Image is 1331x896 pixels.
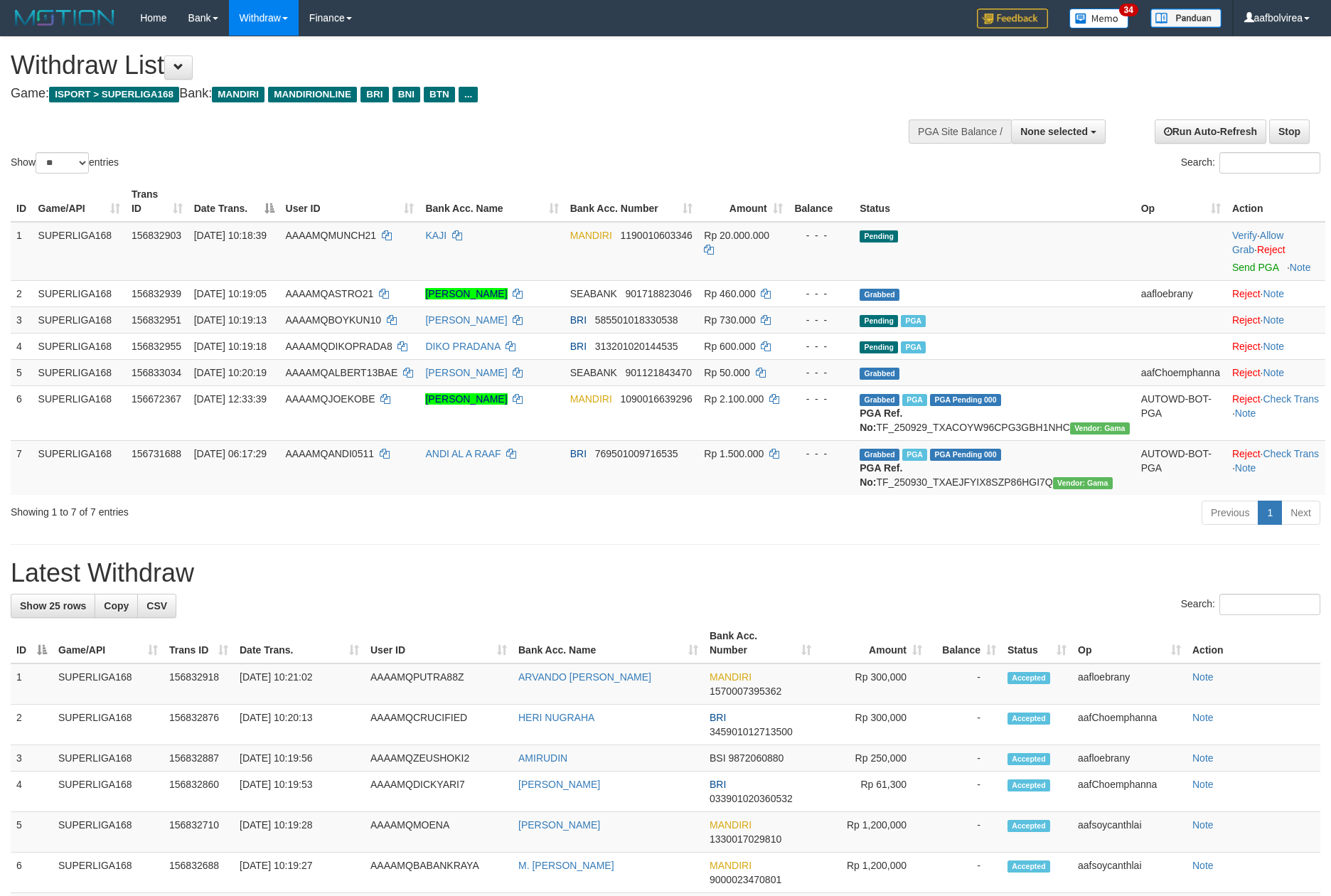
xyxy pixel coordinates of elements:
span: AAAAMQDIKOPRADA8 [286,341,392,352]
div: PGA Site Balance / [909,119,1011,144]
td: · [1226,306,1325,333]
span: AAAAMQBOYKUN10 [286,314,382,326]
span: 156833034 [132,367,181,378]
a: Run Auto-Refresh [1155,119,1266,144]
td: SUPERLIGA168 [53,663,164,705]
h1: Withdraw List [11,51,873,80]
a: Check Trans [1263,448,1319,459]
td: - [928,853,1002,893]
span: BRI [570,448,587,459]
span: Vendor URL: https://trx31.1velocity.biz [1053,477,1113,489]
td: 4 [11,772,53,812]
img: Feedback.jpg [977,9,1048,28]
span: BRI [570,314,587,326]
th: ID [11,181,33,222]
td: - [928,812,1002,853]
span: MANDIRI [570,230,612,241]
span: Copy 9872060880 to clipboard [728,752,784,764]
span: Grabbed [860,368,899,380]
a: Reject [1232,448,1261,459]
td: · [1226,333,1325,359]
label: Search: [1181,594,1320,615]
td: Rp 61,300 [817,772,928,812]
th: ID: activate to sort column descending [11,623,53,663]
a: Note [1263,367,1284,378]
span: [DATE] 12:33:39 [194,393,267,405]
td: 5 [11,359,33,385]
a: [PERSON_NAME] [518,819,600,831]
a: Next [1281,501,1320,525]
td: TF_250930_TXAEJFYIX8SZP86HGI7Q [854,440,1135,495]
div: - - - [794,313,848,327]
a: Copy [95,594,138,618]
h1: Latest Withdraw [11,559,1320,587]
span: 156832903 [132,230,181,241]
span: ISPORT > SUPERLIGA168 [49,87,179,102]
span: SEABANK [570,288,617,299]
span: MANDIRI [710,860,752,871]
span: Grabbed [860,449,899,461]
span: Copy 769501009716535 to clipboard [595,448,678,459]
span: 156832951 [132,314,181,326]
span: Copy 313201020144535 to clipboard [595,341,678,352]
td: 4 [11,333,33,359]
td: aafloebrany [1135,280,1226,306]
img: MOTION_logo.png [11,7,119,28]
span: Vendor URL: https://trx31.1velocity.biz [1070,422,1130,434]
label: Show entries [11,152,119,174]
span: 156672367 [132,393,181,405]
span: Rp 20.000.000 [704,230,769,241]
a: Allow Grab [1232,230,1283,255]
span: BTN [424,87,455,102]
a: Previous [1202,501,1258,525]
span: AAAAMQASTRO21 [286,288,374,299]
button: None selected [1011,119,1106,144]
input: Search: [1219,152,1320,174]
td: 156832918 [164,663,234,705]
div: Showing 1 to 7 of 7 entries [11,499,544,519]
td: aafloebrany [1072,663,1187,705]
span: AAAAMQALBERT13BAE [286,367,398,378]
a: Note [1192,819,1214,831]
a: Reject [1232,367,1261,378]
span: Accepted [1007,820,1050,832]
td: SUPERLIGA168 [53,812,164,853]
span: PGA Pending [930,394,1001,406]
td: SUPERLIGA168 [33,333,126,359]
span: Copy 1570007395362 to clipboard [710,686,781,697]
span: MANDIRI [212,87,264,102]
a: Reject [1232,314,1261,326]
td: AUTOWD-BOT-PGA [1135,440,1226,495]
td: aafChoemphanna [1072,772,1187,812]
span: Rp 1.500.000 [704,448,764,459]
th: Date Trans.: activate to sort column descending [188,181,280,222]
td: 1 [11,222,33,281]
span: PGA Pending [930,449,1001,461]
span: Copy 901718823046 to clipboard [626,288,692,299]
td: · [1226,359,1325,385]
span: Rp 50.000 [704,367,750,378]
td: SUPERLIGA168 [53,745,164,772]
label: Search: [1181,152,1320,174]
span: Copy 1090016639296 to clipboard [621,393,693,405]
span: [DATE] 10:20:19 [194,367,267,378]
td: SUPERLIGA168 [33,359,126,385]
span: Rp 460.000 [704,288,755,299]
td: · · [1226,440,1325,495]
span: Copy 585501018330538 to clipboard [595,314,678,326]
td: [DATE] 10:19:27 [234,853,365,893]
td: · · [1226,222,1325,281]
td: 156832887 [164,745,234,772]
td: Rp 250,000 [817,745,928,772]
th: Action [1187,623,1320,663]
span: Pending [860,341,898,353]
td: Rp 300,000 [817,663,928,705]
span: ... [459,87,478,102]
td: [DATE] 10:19:56 [234,745,365,772]
div: - - - [794,228,848,242]
span: 156731688 [132,448,181,459]
th: Trans ID: activate to sort column ascending [126,181,188,222]
span: MANDIRI [570,393,612,405]
h4: Game: Bank: [11,87,873,101]
span: Rp 600.000 [704,341,755,352]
